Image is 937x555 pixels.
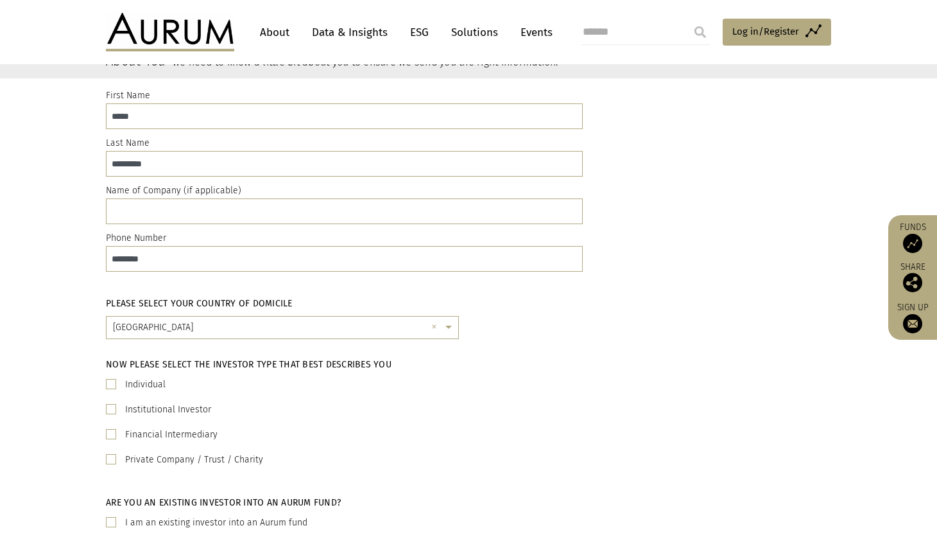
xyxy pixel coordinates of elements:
label: Institutional Investor [125,402,211,418]
span: Clear all [431,321,442,335]
h5: Please select your country of domicile [106,297,459,310]
a: Data & Insights [305,21,394,44]
span: Log in/Register [732,24,799,39]
a: Solutions [445,21,504,44]
label: Individual [125,377,166,392]
img: Aurum [106,13,234,51]
img: Access Funds [903,234,922,253]
h3: About You [106,55,707,67]
a: Sign up [895,302,931,333]
h5: Are you an existing investor into an Aurum fund? [106,497,831,509]
input: Submit [687,19,713,45]
a: ESG [404,21,435,44]
a: About [254,21,296,44]
label: Name of Company (if applicable) [106,183,241,198]
label: Private Company / Trust / Charity [125,452,263,468]
label: First Name [106,88,150,103]
a: Events [514,21,553,44]
a: Funds [895,222,931,253]
img: Share this post [903,273,922,292]
small: - we need to know a little bit about you to ensure we send you the right information. [166,56,558,68]
h5: Now please select the investor type that best describes you [106,358,831,371]
a: Log in/Register [723,19,831,46]
label: Last Name [106,136,150,151]
div: Share [895,263,931,292]
label: I am an existing investor into an Aurum fund [125,515,307,531]
img: Sign up to our newsletter [903,314,922,333]
label: Phone Number [106,231,166,246]
label: Financial Intermediary [125,427,218,443]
